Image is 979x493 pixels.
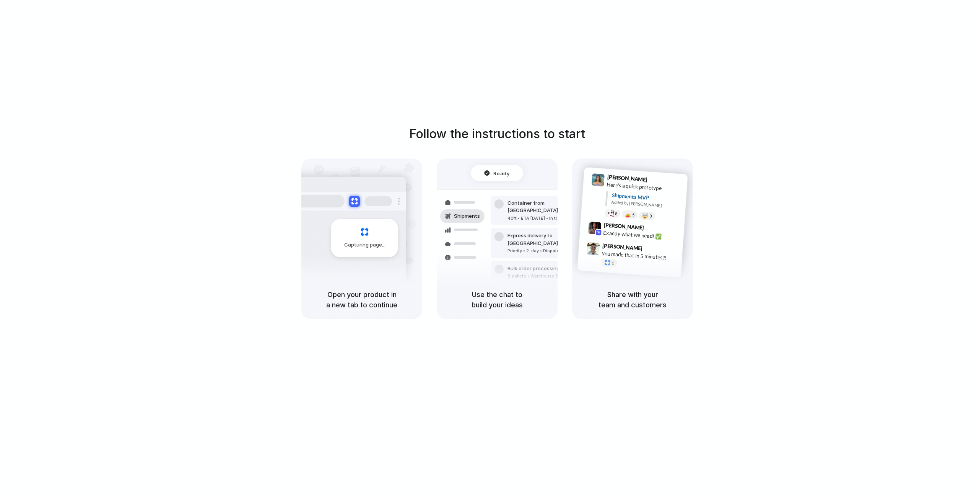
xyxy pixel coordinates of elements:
div: Added by [PERSON_NAME] [611,199,681,210]
div: Here's a quick prototype [607,180,683,193]
span: 8 [615,211,618,215]
span: 1 [611,261,614,265]
span: Capturing page [344,241,387,249]
span: [PERSON_NAME] [603,220,644,232]
div: Exactly what we need! ✅ [603,229,680,242]
div: Express delivery to [GEOGRAPHIC_DATA] [507,232,590,247]
span: 9:41 AM [650,176,665,185]
span: 3 [649,214,652,218]
div: 8 pallets • Warehouse B • Packed [507,273,579,279]
span: Ready [494,169,510,177]
div: Container from [GEOGRAPHIC_DATA] [507,199,590,214]
h5: Use the chat to build your ideas [446,289,548,310]
span: [PERSON_NAME] [607,173,647,184]
h1: Follow the instructions to start [409,125,585,143]
div: 🤯 [642,213,649,219]
span: 5 [632,212,635,217]
span: Shipments [454,212,480,220]
div: Bulk order processing [507,265,579,273]
div: Priority • 2-day • Dispatched [507,248,590,254]
div: Shipments MVP [611,191,682,204]
h5: Open your product in a new tab to continue [311,289,413,310]
div: 40ft • ETA [DATE] • In transit [507,215,590,222]
h5: Share with your team and customers [581,289,684,310]
span: 9:47 AM [645,245,660,254]
span: 9:42 AM [646,224,662,233]
span: [PERSON_NAME] [602,241,643,252]
div: you made that in 5 minutes?! [602,249,678,262]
